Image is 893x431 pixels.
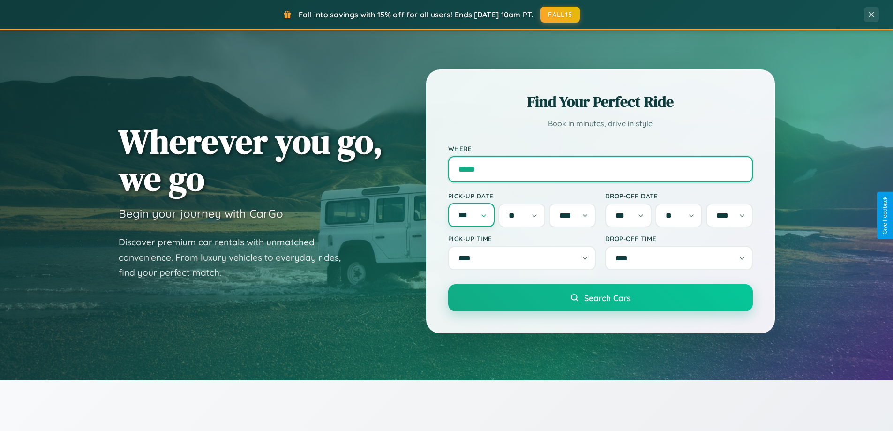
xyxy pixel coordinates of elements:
[448,91,753,112] h2: Find Your Perfect Ride
[448,117,753,130] p: Book in minutes, drive in style
[448,234,596,242] label: Pick-up Time
[299,10,533,19] span: Fall into savings with 15% off for all users! Ends [DATE] 10am PT.
[448,192,596,200] label: Pick-up Date
[540,7,580,23] button: FALL15
[119,234,353,280] p: Discover premium car rentals with unmatched convenience. From luxury vehicles to everyday rides, ...
[119,206,283,220] h3: Begin your journey with CarGo
[605,234,753,242] label: Drop-off Time
[448,144,753,152] label: Where
[605,192,753,200] label: Drop-off Date
[882,197,888,234] div: Give Feedback
[584,293,630,303] span: Search Cars
[448,284,753,311] button: Search Cars
[119,123,383,197] h1: Wherever you go, we go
